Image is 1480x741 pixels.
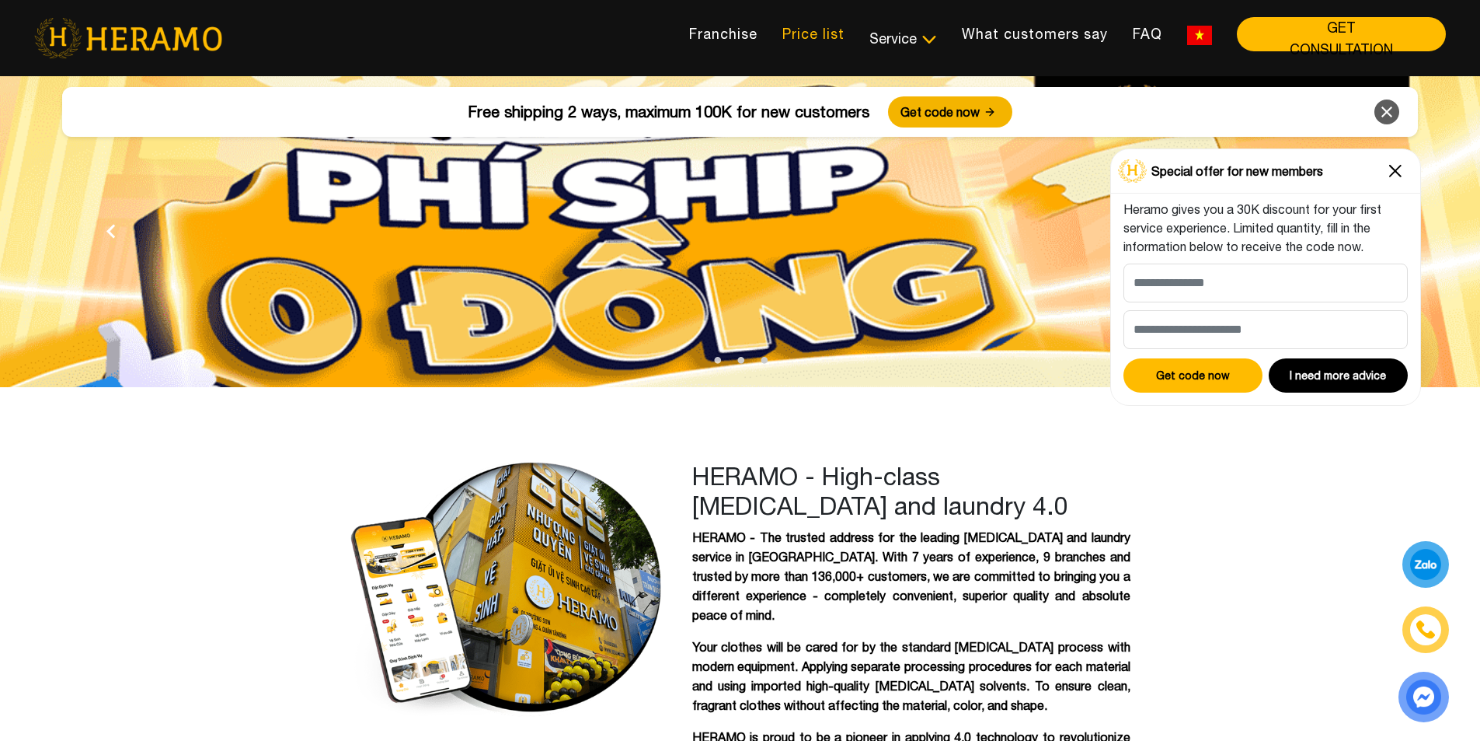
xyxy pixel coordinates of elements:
font: HERAMO - High-class [MEDICAL_DATA] and laundry 4.0 [692,462,1068,520]
font: Franchise [689,26,757,42]
button: Get code now [888,96,1012,128]
font: Price list [782,26,844,42]
img: Logo [1118,159,1147,183]
a: GET CONSULTATION [1224,43,1446,57]
a: phone-icon [1404,608,1447,652]
img: heramo-logo.png [34,18,222,58]
font: Free shipping 2 ways, maximum 100K for new customers [468,103,869,121]
img: subToggleIcon [921,32,937,47]
font: FAQ [1133,26,1162,42]
font: Service [869,30,917,47]
font: GET CONSULTATION [1290,19,1393,58]
font: What customers say [962,26,1108,42]
font: Get code now [900,105,980,119]
font: Heramo gives you a 30K discount for your first service experience. Limited quantity, fill in the ... [1123,202,1381,253]
a: FAQ [1120,17,1175,51]
font: I need more advice [1290,369,1386,382]
a: Franchise [677,17,770,51]
a: What customers say [949,17,1120,51]
font: Special offer for new members [1151,164,1323,178]
font: HERAMO - The trusted address for the leading [MEDICAL_DATA] and laundry service in [GEOGRAPHIC_DA... [692,530,1130,622]
font: Get code now [1156,369,1230,382]
font: Your clothes will be cared for by the standard [MEDICAL_DATA] process with modern equipment. Appl... [692,640,1130,712]
img: phone-icon [1415,618,1437,641]
button: I need more advice [1269,358,1408,393]
img: vn-flag.png [1187,26,1212,45]
button: Get code now [1123,358,1262,393]
img: Close [1383,159,1408,184]
button: GET CONSULTATION [1237,17,1446,51]
img: heramo-quality-banner [350,462,661,717]
a: Price list [770,17,857,51]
